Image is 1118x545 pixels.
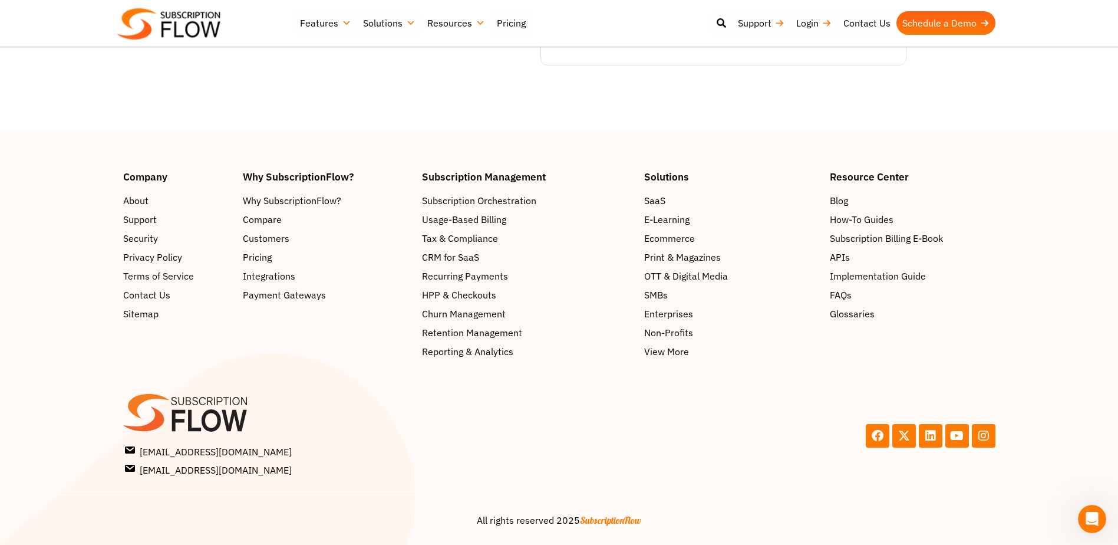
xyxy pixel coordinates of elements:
[491,11,532,35] a: Pricing
[422,344,633,359] a: Reporting & Analytics
[243,269,295,283] span: Integrations
[123,250,232,264] a: Privacy Policy
[123,231,158,245] span: Security
[243,193,341,208] span: Why SubscriptionFlow?
[243,212,410,226] a: Compare
[644,231,818,245] a: Ecommerce
[422,212,633,226] a: Usage-Based Billing
[830,193,848,208] span: Blog
[126,444,556,459] a: [EMAIL_ADDRESS][DOMAIN_NAME]
[644,250,818,264] a: Print & Magazines
[644,307,818,321] a: Enterprises
[644,212,690,226] span: E-Learning
[830,307,995,321] a: Glossaries
[732,11,790,35] a: Support
[422,288,496,302] span: HPP & Checkouts
[644,172,818,182] h4: Solutions
[830,231,943,245] span: Subscription Billing E-Book
[117,8,220,40] img: Subscriptionflow
[123,269,194,283] span: Terms of Service
[126,462,292,477] span: [EMAIL_ADDRESS][DOMAIN_NAME]
[243,288,326,302] span: Payment Gateways
[123,307,232,321] a: Sitemap
[123,307,159,321] span: Sitemap
[644,307,693,321] span: Enterprises
[830,288,995,302] a: FAQs
[644,231,695,245] span: Ecommerce
[644,326,818,340] a: Non-Profits
[830,212,893,226] span: How-To Guides
[243,288,410,302] a: Payment Gateways
[830,269,926,283] span: Implementation Guide
[123,193,149,208] span: About
[896,11,995,35] a: Schedule a Demo
[644,193,665,208] span: SaaS
[837,11,896,35] a: Contact Us
[294,11,357,35] a: Features
[422,193,633,208] a: Subscription Orchestration
[126,462,556,477] a: [EMAIL_ADDRESS][DOMAIN_NAME]
[123,394,247,432] img: SF-logo
[644,326,693,340] span: Non-Profits
[644,288,668,302] span: SMBs
[243,231,410,245] a: Customers
[580,514,641,526] span: SubscriptionFlow
[123,269,232,283] a: Terms of Service
[243,193,410,208] a: Why SubscriptionFlow?
[422,212,506,226] span: Usage-Based Billing
[830,212,995,226] a: How-To Guides
[422,231,498,245] span: Tax & Compliance
[830,231,995,245] a: Subscription Billing E-Book
[422,326,633,340] a: Retention Management
[422,250,479,264] span: CRM for SaaS
[357,11,421,35] a: Solutions
[830,193,995,208] a: Blog
[830,172,995,182] h4: Resource Center
[422,231,633,245] a: Tax & Compliance
[243,250,410,264] a: Pricing
[123,250,182,264] span: Privacy Policy
[830,288,852,302] span: FAQs
[422,172,633,182] h4: Subscription Management
[243,250,272,264] span: Pricing
[123,193,232,208] a: About
[243,269,410,283] a: Integrations
[644,344,818,359] a: View More
[126,444,292,459] span: [EMAIL_ADDRESS][DOMAIN_NAME]
[123,288,170,302] span: Contact Us
[644,250,721,264] span: Print & Magazines
[644,193,818,208] a: SaaS
[830,250,995,264] a: APIs
[421,11,491,35] a: Resources
[644,288,818,302] a: SMBs
[644,344,689,359] span: View More
[123,172,232,182] h4: Company
[830,269,995,283] a: Implementation Guide
[123,288,232,302] a: Contact Us
[644,269,728,283] span: OTT & Digital Media
[644,212,818,226] a: E-Learning
[123,231,232,245] a: Security
[422,307,633,321] a: Churn Management
[422,344,513,359] span: Reporting & Analytics
[422,307,506,321] span: Churn Management
[790,11,837,35] a: Login
[422,269,508,283] span: Recurring Payments
[422,288,633,302] a: HPP & Checkouts
[830,250,850,264] span: APIs
[123,513,995,527] center: All rights reserved 2025
[243,212,282,226] span: Compare
[422,269,633,283] a: Recurring Payments
[243,172,410,182] h4: Why SubscriptionFlow?
[644,269,818,283] a: OTT & Digital Media
[830,307,875,321] span: Glossaries
[422,250,633,264] a: CRM for SaaS
[243,231,289,245] span: Customers
[422,326,522,340] span: Retention Management
[123,212,232,226] a: Support
[123,212,157,226] span: Support
[422,193,536,208] span: Subscription Orchestration
[1078,505,1106,533] iframe: Intercom live chat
